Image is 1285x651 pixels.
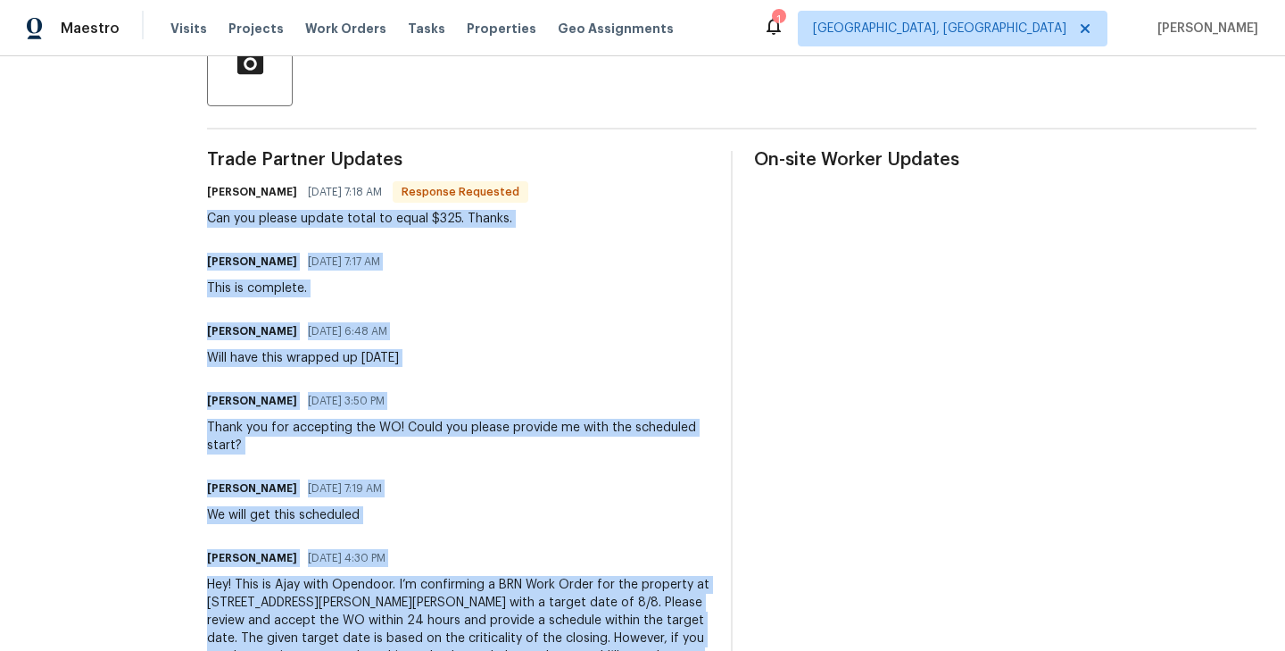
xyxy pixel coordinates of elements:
[308,183,382,201] span: [DATE] 7:18 AM
[394,183,526,201] span: Response Requested
[305,20,386,38] span: Work Orders
[207,322,297,340] h6: [PERSON_NAME]
[308,480,382,497] span: [DATE] 7:19 AM
[813,20,1066,38] span: [GEOGRAPHIC_DATA], [GEOGRAPHIC_DATA]
[207,280,391,297] div: This is complete.
[308,549,385,567] span: [DATE] 4:30 PM
[207,549,297,567] h6: [PERSON_NAME]
[1150,20,1258,38] span: [PERSON_NAME]
[207,349,399,367] div: Will have this wrapped up [DATE]
[207,480,297,497] h6: [PERSON_NAME]
[467,20,536,38] span: Properties
[558,20,674,38] span: Geo Assignments
[207,392,297,410] h6: [PERSON_NAME]
[170,20,207,38] span: Visits
[408,22,445,35] span: Tasks
[207,151,709,169] span: Trade Partner Updates
[207,419,709,455] div: Thank you for accepting the WO! Could you please provide me with the scheduled start?
[308,253,380,271] span: [DATE] 7:17 AM
[772,11,784,29] div: 1
[61,20,120,38] span: Maestro
[207,183,297,201] h6: [PERSON_NAME]
[228,20,284,38] span: Projects
[308,322,387,340] span: [DATE] 6:48 AM
[207,506,393,524] div: We will get this scheduled
[207,210,528,228] div: Can you please update total to equal $325. Thanks.
[308,392,385,410] span: [DATE] 3:50 PM
[754,151,1256,169] span: On-site Worker Updates
[207,253,297,271] h6: [PERSON_NAME]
